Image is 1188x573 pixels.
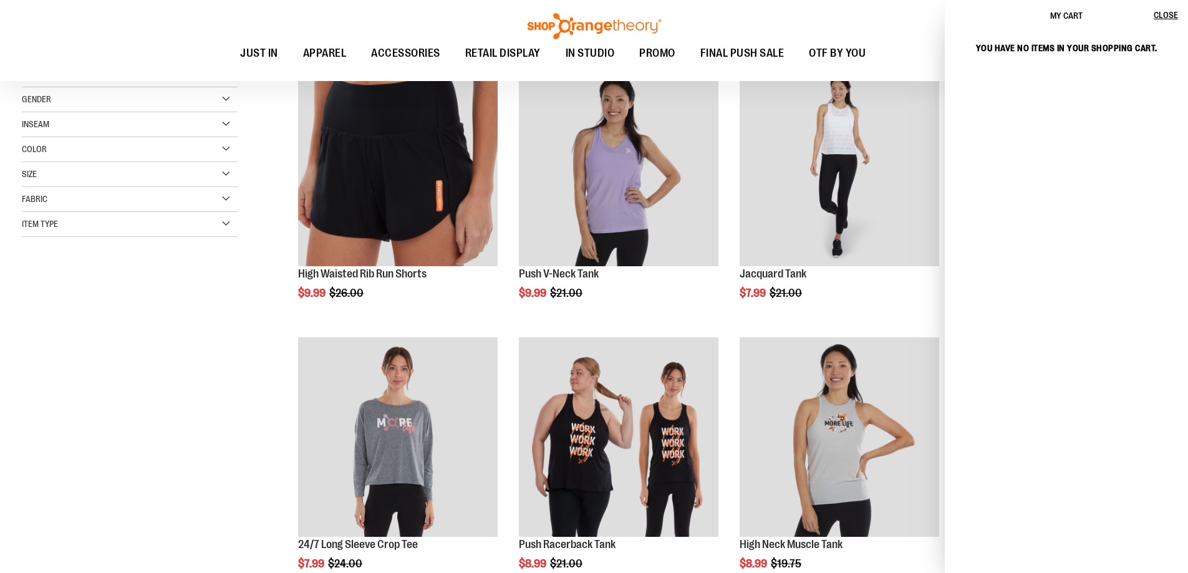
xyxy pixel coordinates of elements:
img: Product image for Push V-Neck Tank [519,67,718,266]
span: $21.00 [550,287,584,299]
span: $26.00 [329,287,365,299]
img: Front view of Jacquard Tank [740,67,939,266]
img: Shop Orangetheory [526,13,663,39]
span: IN STUDIO [566,39,615,67]
a: Product image for Push V-Neck Tank [519,67,718,268]
a: High Neck Muscle Tank [740,538,843,551]
a: ACCESSORIES [359,39,453,68]
div: product [292,60,504,331]
span: Inseam [22,119,49,129]
span: Fabric [22,194,47,204]
span: $24.00 [328,557,364,570]
a: 24/7 Long Sleeve Crop Tee [298,538,418,551]
a: Product image for 24/7 Long Sleeve Crop Tee [298,337,498,539]
div: product [513,60,725,331]
a: FINAL PUSH SALE [688,39,797,67]
span: $21.00 [550,557,584,570]
span: Color [22,144,47,154]
span: $7.99 [740,287,768,299]
img: High Waisted Rib Run Shorts [298,67,498,266]
img: Product image for 24/7 Long Sleeve Crop Tee [298,337,498,537]
span: JUST IN [240,39,278,67]
a: Product image for Push Racerback Tank [519,337,718,539]
a: Product image for High Neck Muscle Tank [740,337,939,539]
span: $7.99 [298,557,326,570]
span: APPAREL [303,39,347,67]
span: Item Type [22,219,58,229]
span: $9.99 [298,287,327,299]
a: OTF BY YOU [796,39,878,68]
span: $19.75 [771,557,803,570]
img: Product image for Push Racerback Tank [519,337,718,537]
a: PROMO [627,39,688,68]
a: Push Racerback Tank [519,538,616,551]
span: My Cart [1050,11,1083,21]
span: RETAIL DISPLAY [465,39,541,67]
span: $21.00 [770,287,804,299]
a: RETAIL DISPLAY [453,39,553,68]
a: High Waisted Rib Run Shorts [298,67,498,268]
span: Close [1154,10,1178,20]
span: $9.99 [519,287,548,299]
div: product [733,60,945,331]
span: $8.99 [740,557,769,570]
span: $8.99 [519,557,548,570]
a: Jacquard Tank [740,267,806,280]
a: IN STUDIO [553,39,627,68]
span: Size [22,169,37,179]
span: ACCESSORIES [371,39,440,67]
span: PROMO [639,39,675,67]
span: FINAL PUSH SALE [700,39,785,67]
a: Front view of Jacquard Tank [740,67,939,268]
span: Gender [22,94,51,104]
a: High Waisted Rib Run Shorts [298,267,427,280]
span: OTF BY YOU [809,39,866,67]
a: Push V-Neck Tank [519,267,599,280]
a: APPAREL [291,39,359,68]
a: JUST IN [228,39,291,68]
span: You have no items in your shopping cart. [976,43,1157,53]
img: Product image for High Neck Muscle Tank [740,337,939,537]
